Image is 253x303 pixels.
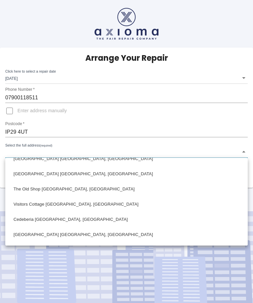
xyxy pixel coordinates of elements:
li: [GEOGRAPHIC_DATA] [GEOGRAPHIC_DATA], [GEOGRAPHIC_DATA] [7,166,246,182]
li: Haystacks [GEOGRAPHIC_DATA], [GEOGRAPHIC_DATA] [7,242,246,257]
li: Visitors Cottage [GEOGRAPHIC_DATA], [GEOGRAPHIC_DATA] [7,197,246,212]
li: [GEOGRAPHIC_DATA] [GEOGRAPHIC_DATA], [GEOGRAPHIC_DATA] [7,151,246,166]
li: The Old Shop [GEOGRAPHIC_DATA], [GEOGRAPHIC_DATA] [7,182,246,197]
li: Cedeberia [GEOGRAPHIC_DATA], [GEOGRAPHIC_DATA] [7,212,246,227]
li: [GEOGRAPHIC_DATA] [GEOGRAPHIC_DATA], [GEOGRAPHIC_DATA] [7,227,246,242]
